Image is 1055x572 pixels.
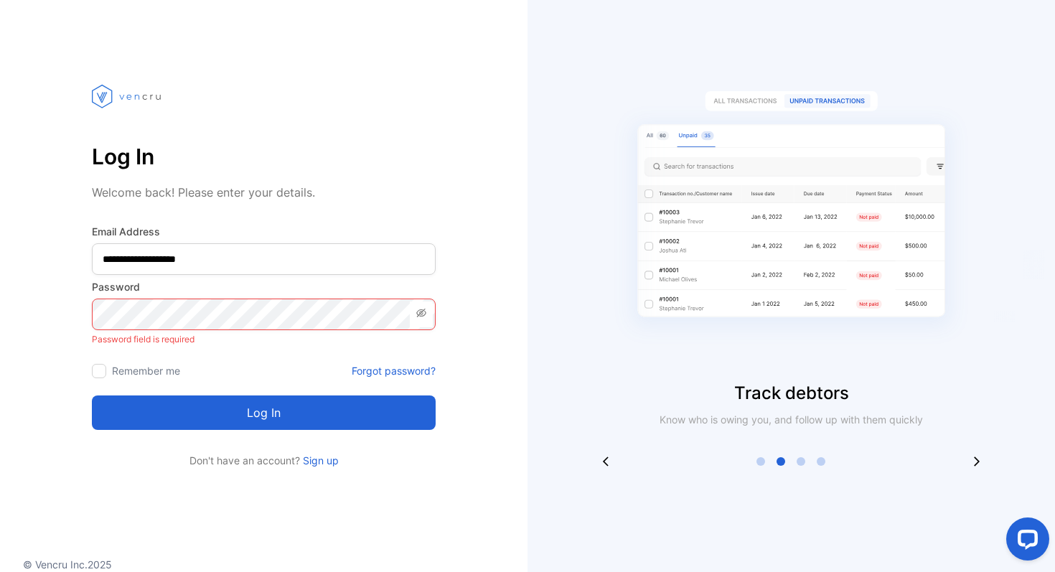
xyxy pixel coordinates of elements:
button: Log in [92,395,436,430]
p: Don't have an account? [92,453,436,468]
a: Sign up [300,454,339,466]
img: vencru logo [92,57,164,135]
p: Password field is required [92,330,436,349]
img: slider image [612,57,971,380]
label: Password [92,279,436,294]
a: Forgot password? [352,363,436,378]
p: Welcome back! Please enter your details. [92,184,436,201]
label: Remember me [112,365,180,377]
p: Log In [92,139,436,174]
label: Email Address [92,224,436,239]
p: Track debtors [527,380,1055,406]
p: Know who is owing you, and follow up with them quickly [654,412,929,427]
iframe: LiveChat chat widget [995,512,1055,572]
